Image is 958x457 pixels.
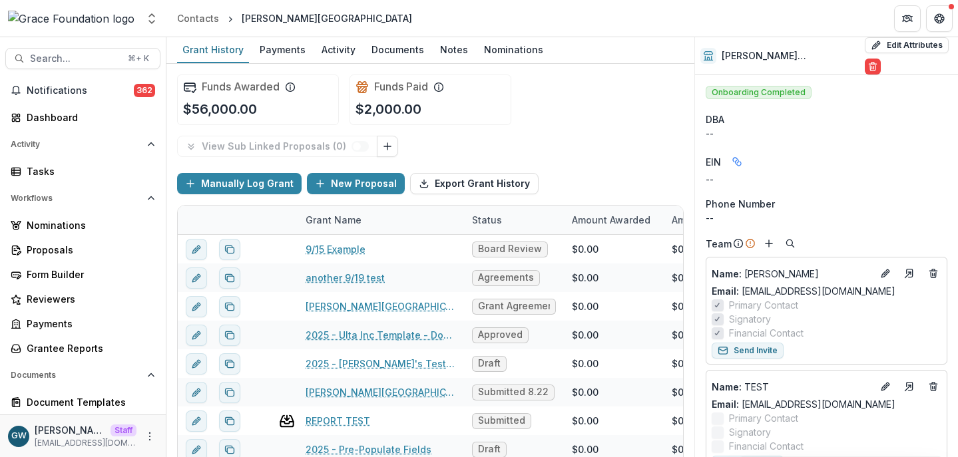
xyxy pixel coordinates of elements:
span: Financial Contact [729,439,804,453]
span: Workflows [11,194,142,203]
a: 2025 - Ulta Inc Template - Donation Budget [306,328,456,342]
p: $56,000.00 [183,99,257,119]
div: $0.00 [672,271,698,285]
div: -- [706,126,947,140]
div: Amount Awarded [564,206,664,234]
button: Open entity switcher [142,5,161,32]
a: Dashboard [5,106,160,128]
button: edit [186,325,207,346]
button: Duplicate proposal [219,296,240,317]
button: Duplicate proposal [219,325,240,346]
button: Open Documents [5,365,160,386]
button: Notifications362 [5,80,160,101]
span: Agreements [478,272,534,283]
a: Tasks [5,160,160,182]
h2: Funds Paid [374,80,428,93]
div: $0.00 [572,357,599,371]
div: Form Builder [27,267,150,281]
a: Name: TEST [712,380,872,394]
div: $0.00 [672,442,698,456]
p: Team [706,237,732,251]
a: Notes [435,37,473,63]
span: Grant Agreement [478,301,550,312]
button: edit [186,410,207,432]
div: Payments [27,317,150,331]
div: $0.00 [572,299,599,313]
div: Contacts [177,11,219,25]
a: 9/15 Example [306,242,365,256]
button: edit [186,267,207,289]
div: $0.00 [672,242,698,256]
img: Grace Foundation logo [8,11,134,27]
button: Partners [894,5,921,32]
button: Delete [865,59,881,75]
button: Search [782,235,798,251]
a: Payments [254,37,311,63]
div: Notes [435,40,473,59]
p: TEST [712,380,872,394]
a: Email: [EMAIL_ADDRESS][DOMAIN_NAME] [712,397,895,411]
div: $0.00 [672,414,698,428]
p: EIN [706,155,721,169]
div: Amount Awarded [564,213,658,227]
div: -- [706,211,947,225]
span: Draft [478,358,501,369]
a: Nominations [479,37,549,63]
button: Send Invite [712,343,784,359]
button: Duplicate proposal [219,267,240,289]
div: Status [464,213,510,227]
button: Duplicate proposal [219,382,240,403]
button: Edit Attributes [865,37,949,53]
a: Form Builder [5,263,160,285]
div: -- [706,172,947,186]
div: $0.00 [572,442,599,456]
div: $0.00 [672,299,698,313]
button: Deletes [925,265,941,281]
button: Add [761,235,777,251]
a: Activity [316,37,361,63]
button: Deletes [925,379,941,394]
div: Status [464,206,564,234]
h2: [PERSON_NAME][GEOGRAPHIC_DATA] [722,51,860,62]
button: edit [186,353,207,375]
a: 2025 - [PERSON_NAME]'s Test Grant Application [306,357,456,371]
a: Go to contact [899,263,920,284]
a: Reviewers [5,288,160,310]
button: Linked binding [726,151,748,172]
div: $0.00 [572,414,599,428]
div: Amount Paid [664,206,764,234]
span: Onboarding Completed [706,86,812,99]
span: Email: [712,398,739,410]
button: Open Activity [5,134,160,155]
div: Tasks [27,164,150,178]
a: Grant History [177,37,249,63]
div: $0.00 [572,271,599,285]
a: [PERSON_NAME][GEOGRAPHIC_DATA] - 2025 - Grace's Test Grant Application [306,385,456,399]
div: Grant Name [298,206,464,234]
button: Open Workflows [5,188,160,209]
button: Edit [877,265,893,281]
span: DBA [706,112,724,126]
div: Payments [254,40,311,59]
button: Export Grant History [410,173,539,194]
span: Approved [478,329,523,341]
span: Board Review [478,243,542,255]
button: Manually Log Grant [177,173,302,194]
p: [PERSON_NAME] [712,267,872,281]
p: View Sub Linked Proposals ( 0 ) [202,141,352,152]
div: Dashboard [27,110,150,124]
a: Contacts [172,9,224,28]
a: REPORT TEST [306,414,370,428]
div: $0.00 [672,385,698,399]
button: Get Help [926,5,953,32]
span: Submitted [478,415,525,426]
div: [PERSON_NAME][GEOGRAPHIC_DATA] [242,11,412,25]
a: [PERSON_NAME][GEOGRAPHIC_DATA] - 2025 - Grace's Test Grant Application [306,299,456,313]
button: New Proposal [307,173,405,194]
nav: breadcrumb [172,9,417,28]
button: Link Grants [377,136,398,157]
button: edit [186,382,207,403]
span: Primary Contact [729,411,798,425]
div: Proposals [27,243,150,257]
